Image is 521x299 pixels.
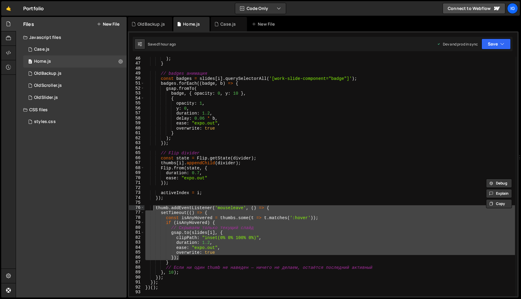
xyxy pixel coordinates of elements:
div: 47 [129,61,144,66]
div: 92 [129,285,144,290]
div: Home.js [34,59,51,64]
div: Case.js [220,21,236,27]
div: styles.css [34,119,56,124]
div: 91 [129,280,144,285]
div: 90 [129,275,144,280]
div: 61 [129,131,144,136]
div: 1 hour ago [159,42,176,47]
div: 80 [129,225,144,230]
div: Javascript files [16,31,127,43]
div: 46 [129,56,144,61]
div: 78 [129,215,144,220]
div: 93 [129,290,144,295]
div: OldScroller.js [34,83,62,88]
div: 88 [129,265,144,270]
div: 85 [129,250,144,255]
a: 🤙 [1,1,16,16]
div: 84 [129,245,144,250]
div: 75 [129,200,144,205]
div: 53 [129,91,144,96]
button: Save [482,39,511,49]
button: Explain [486,189,512,198]
div: 66 [129,156,144,161]
div: New File [252,21,277,27]
div: 14577/44646.js [23,80,127,92]
button: Copy [486,199,512,208]
div: 49 [129,71,144,76]
div: 48 [129,66,144,71]
a: Ig [507,3,518,14]
span: 0 [28,60,32,65]
div: 67 [129,160,144,165]
div: 73 [129,190,144,195]
div: 14577/44747.js [23,55,127,68]
div: 14577/44352.css [23,116,127,128]
div: 71 [129,180,144,185]
div: OldBackup.js [137,21,165,27]
div: 56 [129,106,144,111]
div: 14577/37696.js [23,43,127,55]
div: Portfolio [23,5,44,12]
div: 87 [129,260,144,265]
div: Case.js [34,47,49,52]
div: Dev and prod in sync [437,42,478,47]
h2: Files [23,21,34,27]
div: 79 [129,220,144,225]
div: 77 [129,210,144,215]
div: 52 [129,86,144,91]
button: Debug [486,179,512,188]
div: 82 [129,235,144,240]
div: 58 [129,116,144,121]
div: 69 [129,170,144,175]
div: 89 [129,270,144,275]
div: 54 [129,96,144,101]
div: 14577/44602.js [23,92,127,104]
button: New File [97,22,119,27]
div: 63 [129,140,144,146]
div: 50 [129,76,144,81]
div: 64 [129,146,144,151]
div: 70 [129,175,144,181]
div: OldBackup.js [34,71,62,76]
div: 60 [129,126,144,131]
div: 51 [129,81,144,86]
div: Home.js [183,21,200,27]
div: 72 [129,185,144,190]
div: 74 [129,195,144,200]
div: OldSlider.js [34,95,58,100]
div: 83 [129,240,144,245]
div: 76 [129,205,144,210]
button: Code Only [235,3,286,14]
div: 62 [129,136,144,141]
div: 59 [129,121,144,126]
div: 68 [129,165,144,171]
a: Connect to Webflow [443,3,505,14]
div: 14577/44351.js [23,68,127,80]
div: 55 [129,101,144,106]
div: 86 [129,255,144,260]
div: 65 [129,150,144,156]
div: 57 [129,111,144,116]
div: Saved [148,42,176,47]
div: 81 [129,230,144,235]
div: CSS files [16,104,127,116]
